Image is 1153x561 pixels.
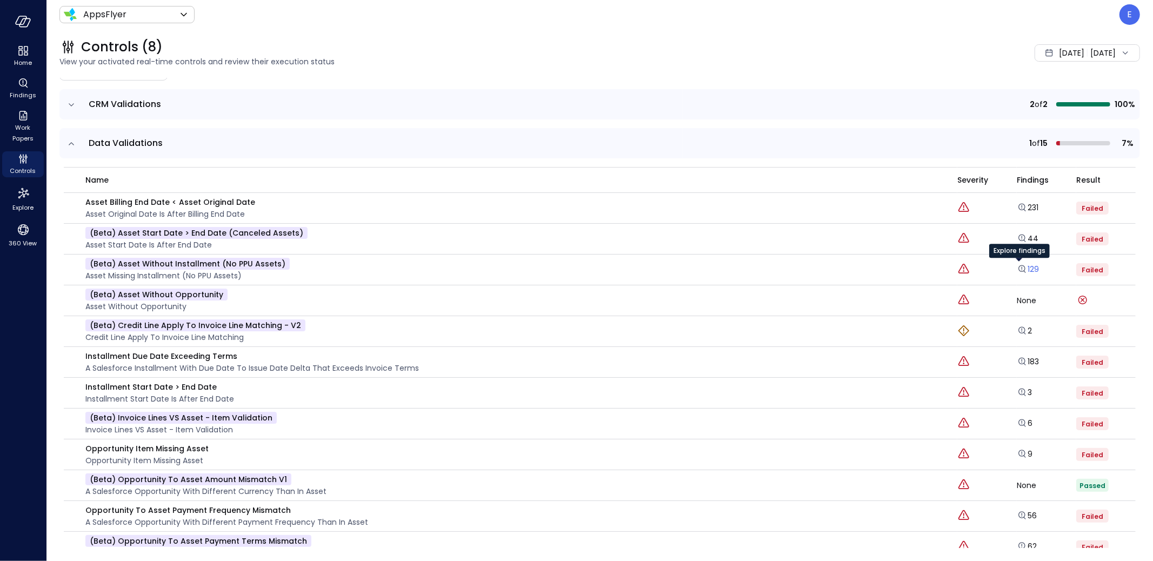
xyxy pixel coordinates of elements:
span: 360 View [9,238,37,249]
p: Installment Start Date is After End Date [85,393,234,405]
span: of [1035,98,1043,110]
div: Critical [957,540,970,554]
span: 7% [1115,137,1134,149]
div: Critical [957,263,970,277]
span: name [85,174,109,186]
a: Explore findings [1017,451,1032,462]
div: Critical [957,478,970,492]
span: CRM Validations [89,98,161,110]
span: Explore [12,202,34,213]
a: Explore findings [1017,328,1032,339]
div: Critical [957,386,970,400]
p: (beta) Opportunity To Asset Amount Mismatch v1 [85,473,291,485]
span: Work Papers [6,122,39,144]
a: 129 [1017,264,1039,275]
span: 2 [1030,98,1035,110]
a: Explore findings [1017,359,1039,370]
a: 2 [1017,325,1032,336]
p: A Salesforce Opportunity with different currency than in Asset [85,485,326,497]
p: (beta) Asset Without Installment (No PPU assets) [85,258,290,270]
p: Opportunity Item Missing Asset [85,443,209,455]
a: Explore findings [1017,390,1032,400]
a: Explore findings [1017,266,1039,277]
a: 44 [1017,233,1038,244]
p: Installment Due Date Exceeding Terms [85,350,419,362]
p: (beta) Credit line Apply to Invoice line matching - v2 [85,319,305,331]
span: Failed [1082,327,1103,336]
span: 100% [1115,98,1134,110]
div: Critical [957,232,970,246]
p: Asset start date is after end date [85,239,308,251]
a: Explore findings [1017,513,1037,524]
div: Controls [2,151,44,177]
span: [DATE] [1059,47,1084,59]
div: Critical [957,293,970,308]
p: Installment Start Date > End Date [85,381,234,393]
div: None [1017,297,1076,304]
span: Severity [957,174,988,186]
a: Explore findings [1017,420,1032,431]
span: Findings [1017,174,1049,186]
a: 183 [1017,356,1039,367]
div: Critical [957,201,970,215]
span: Controls [10,165,36,176]
span: 15 [1040,137,1048,149]
div: Findings [2,76,44,102]
a: Explore findings [1017,205,1038,216]
p: Asset Without Opportunity [85,300,228,312]
p: Credit line Apply to Invoice line matching [85,331,305,343]
div: Work Papers [2,108,44,145]
div: Critical [957,448,970,462]
p: A Salesforce Opportunity with different payment terms than in Asset [85,547,352,559]
span: 2 [1043,98,1048,110]
p: Asset missing Installment (No PPU assets) [85,270,290,282]
a: 6 [1017,418,1032,429]
div: 360 View [2,221,44,250]
a: 231 [1017,202,1038,213]
button: expand row [66,138,77,149]
span: Data Validations [89,137,163,149]
img: Icon [64,8,77,21]
p: AppsFlyer [83,8,126,21]
div: Critical [957,355,970,369]
span: Failed [1082,358,1103,367]
p: (beta) Asset Without Opportunity [85,289,228,300]
span: 1 [1029,137,1032,149]
span: Failed [1082,235,1103,244]
span: of [1032,137,1040,149]
span: Failed [1082,265,1103,275]
button: expand row [66,99,77,110]
span: Failed [1082,450,1103,459]
p: (beta) Asset Start Date > End Date (Canceled Assets) [85,227,308,239]
span: Failed [1082,419,1103,429]
a: 9 [1017,449,1032,459]
div: None [1017,482,1076,489]
a: 56 [1017,510,1037,521]
span: Failed [1082,543,1103,552]
span: Findings [10,90,36,101]
span: Failed [1082,204,1103,213]
a: Explore findings [1017,544,1037,555]
div: Home [2,43,44,69]
span: Failed [1082,512,1103,521]
p: A Salesforce Opportunity with different payment frequency than in Asset [85,516,368,528]
a: 62 [1017,541,1037,552]
p: (beta) Invoice lines VS asset - item validation [85,412,277,424]
p: (beta) Opportunity To Asset Payment Terms Mismatch [85,535,311,547]
span: Failed [1082,389,1103,398]
p: A Salesforce Installment with Due Date to Issue Date Delta that Exceeds Invoice Terms [85,362,419,374]
span: View your activated real-time controls and review their execution status [59,56,842,68]
a: Explore findings [1017,236,1038,246]
p: Invoice lines VS asset - item validation [85,424,277,436]
span: Passed [1079,481,1105,490]
div: Explore [2,184,44,214]
div: Critical [957,509,970,523]
div: Explore findings [989,244,1050,258]
p: Asset Original Date is After Billing End Date [85,208,255,220]
p: Opportunity Item Missing Asset [85,455,209,466]
p: Opportunity To Asset Payment Frequency Mismatch [85,504,368,516]
span: Result [1076,174,1101,186]
p: Asset Billing End Date < Asset Original Date [85,196,255,208]
span: Controls (8) [81,38,163,56]
span: Home [14,57,32,68]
